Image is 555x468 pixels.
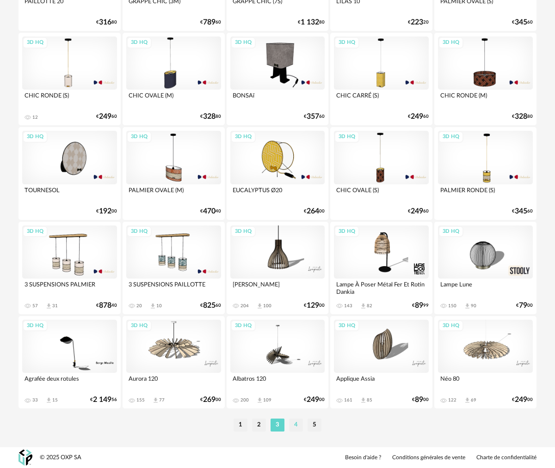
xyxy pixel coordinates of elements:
div: € 00 [96,208,117,214]
div: 3D HQ [334,131,359,143]
a: 3D HQ PALMIER RONDE (S) €34560 [434,127,536,219]
div: € 80 [200,114,221,120]
div: 3D HQ [231,37,256,49]
li: 1 [234,419,247,432]
div: € 00 [412,397,429,403]
span: 328 [515,114,527,120]
div: EUCALYPTUS Ø20 [230,184,325,203]
div: € 60 [96,114,117,120]
div: € 80 [512,114,533,120]
div: € 60 [512,19,533,25]
span: Download icon [149,303,156,310]
span: 223 [411,19,423,25]
div: € 20 [408,19,429,25]
div: 3D HQ [23,320,48,332]
div: BONSAï [230,90,325,108]
div: Agrafée deux rotules [22,373,117,391]
div: © 2025 OXP SA [40,454,81,462]
span: Download icon [45,397,52,404]
a: 3D HQ 3 SUSPENSIONS PALMIER 57 Download icon 31 €87840 [18,222,121,314]
span: 2 149 [93,397,111,403]
span: 825 [203,303,216,309]
a: 3D HQ PALMIER OVALE (M) €47040 [123,127,225,219]
a: 3D HQ Lampe Lune 150 Download icon 90 €7900 [434,222,536,314]
div: 10 [156,303,162,309]
div: € 00 [304,303,325,309]
span: 345 [515,208,527,214]
a: 3D HQ BONSAï €35760 [227,33,329,125]
div: € 00 [516,303,533,309]
div: € 60 [408,208,429,214]
div: € 00 [512,397,533,403]
span: 878 [99,303,111,309]
div: € 56 [90,397,117,403]
a: 3D HQ CHIC RONDE (M) €32880 [434,33,536,125]
div: 57 [32,303,38,309]
span: 79 [519,303,527,309]
span: 316 [99,19,111,25]
div: 3D HQ [438,131,463,143]
div: € 40 [200,208,221,214]
a: Besoin d'aide ? [345,454,381,462]
div: 20 [136,303,142,309]
div: 3 SUSPENSIONS PALMIER [22,279,117,297]
div: 15 [52,397,58,403]
div: 143 [344,303,352,309]
div: Néo 80 [438,373,533,391]
span: 249 [411,114,423,120]
div: € 60 [512,208,533,214]
div: 100 [263,303,271,309]
span: Download icon [464,303,471,310]
div: 109 [263,397,271,403]
div: € 60 [200,19,221,25]
li: 4 [289,419,303,432]
a: 3D HQ CHIC OVALE (S) €24960 [330,127,432,219]
div: 3D HQ [23,131,48,143]
div: 3D HQ [438,37,463,49]
div: 3D HQ [334,226,359,237]
div: 3D HQ [127,320,152,332]
span: 249 [99,114,111,120]
span: Download icon [45,303,52,310]
div: Lampe À Poser Métal Fer Et Rotin Dankia [334,279,429,297]
div: 3D HQ [231,131,256,143]
span: Download icon [464,397,471,404]
li: 5 [308,419,321,432]
div: 31 [52,303,58,309]
span: 470 [203,208,216,214]
div: 3 SUSPENSIONS PAILLOTTE [126,279,221,297]
div: Albatros 120 [230,373,325,391]
div: 3D HQ [438,320,463,332]
div: 69 [471,397,476,403]
div: € 60 [304,114,325,120]
div: [PERSON_NAME] [230,279,325,297]
div: 3D HQ [334,320,359,332]
div: € 40 [96,303,117,309]
span: Download icon [360,303,367,310]
span: 789 [203,19,216,25]
span: 192 [99,208,111,214]
span: 357 [307,114,319,120]
a: Conditions générales de vente [392,454,465,462]
div: € 80 [298,19,325,25]
a: 3D HQ EUCALYPTUS Ø20 €26400 [227,127,329,219]
div: € 80 [96,19,117,25]
div: € 00 [304,208,325,214]
div: CHIC RONDE (S) [22,90,117,108]
div: CHIC CARRÉ (S) [334,90,429,108]
div: 33 [32,397,38,403]
div: 161 [344,397,352,403]
a: 3D HQ Lampe À Poser Métal Fer Et Rotin Dankia 143 Download icon 82 €8999 [330,222,432,314]
a: 3D HQ TOURNESOL €19200 [18,127,121,219]
span: 249 [411,208,423,214]
div: PALMIER RONDE (S) [438,184,533,203]
div: 155 [136,397,145,403]
span: 249 [307,397,319,403]
div: € 99 [412,303,429,309]
div: CHIC RONDE (M) [438,90,533,108]
div: Lampe Lune [438,279,533,297]
img: OXP [18,450,32,466]
div: 3D HQ [438,226,463,237]
div: 12 [32,115,38,120]
div: 122 [448,397,456,403]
